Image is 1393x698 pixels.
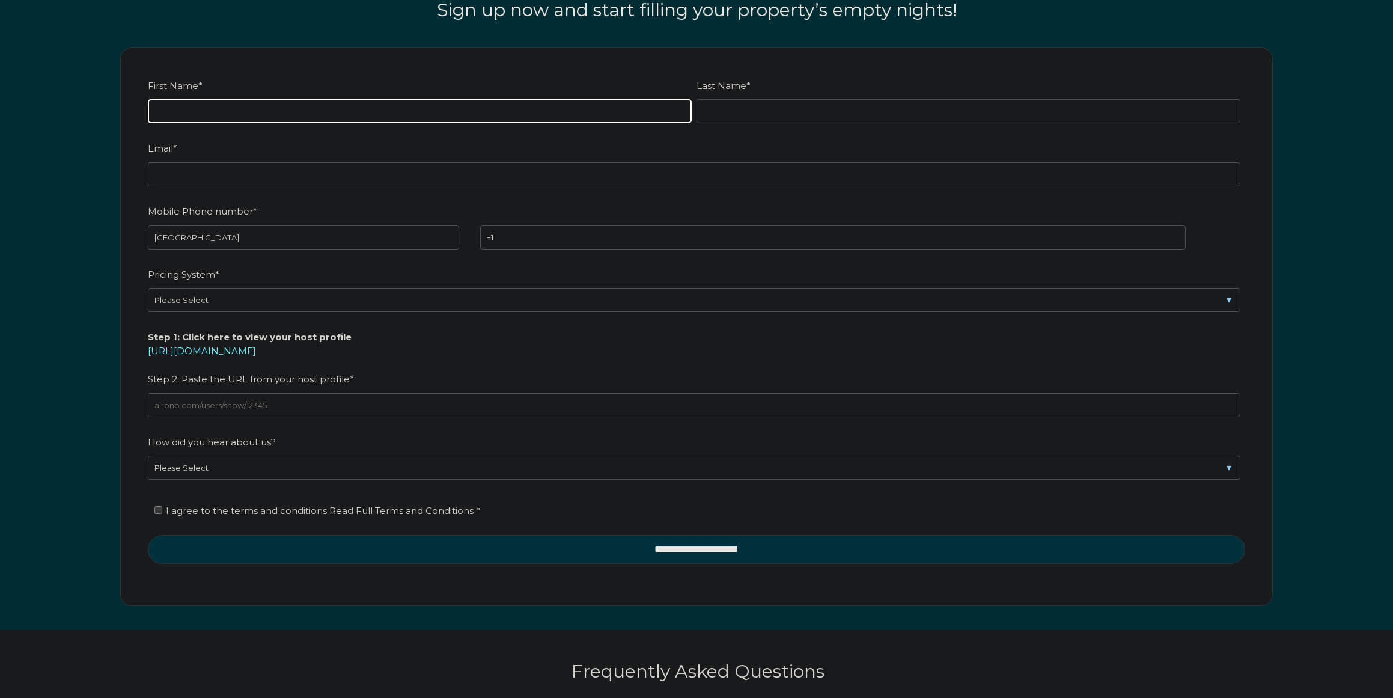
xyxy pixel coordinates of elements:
[696,76,746,95] span: Last Name
[148,328,352,346] span: Step 1: Click here to view your host profile
[148,345,256,357] a: [URL][DOMAIN_NAME]
[148,202,253,221] span: Mobile Phone number
[148,393,1240,417] input: airbnb.com/users/show/12345
[329,505,474,516] span: Read Full Terms and Conditions
[572,660,825,682] span: Frequently Asked Questions
[166,505,480,516] span: I agree to the terms and conditions
[148,139,173,158] span: Email
[148,265,215,284] span: Pricing System
[148,433,276,452] span: How did you hear about us?
[148,76,198,95] span: First Name
[154,506,162,514] input: I agree to the terms and conditions Read Full Terms and Conditions *
[148,328,352,388] span: Step 2: Paste the URL from your host profile
[327,505,476,516] a: Read Full Terms and Conditions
